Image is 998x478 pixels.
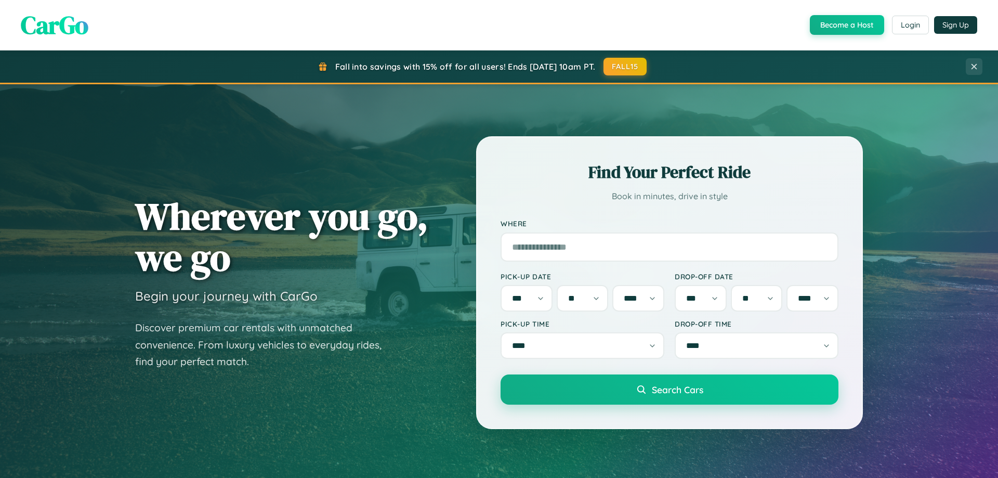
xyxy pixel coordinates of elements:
label: Pick-up Time [501,319,664,328]
span: CarGo [21,8,88,42]
label: Drop-off Time [675,319,838,328]
span: Search Cars [652,384,703,395]
h1: Wherever you go, we go [135,196,428,278]
button: Login [892,16,929,34]
span: Fall into savings with 15% off for all users! Ends [DATE] 10am PT. [335,61,596,72]
p: Book in minutes, drive in style [501,189,838,204]
h2: Find Your Perfect Ride [501,161,838,184]
button: Sign Up [934,16,977,34]
button: FALL15 [603,58,647,75]
button: Search Cars [501,374,838,405]
label: Drop-off Date [675,272,838,281]
button: Become a Host [810,15,884,35]
h3: Begin your journey with CarGo [135,288,318,304]
label: Pick-up Date [501,272,664,281]
p: Discover premium car rentals with unmatched convenience. From luxury vehicles to everyday rides, ... [135,319,395,370]
label: Where [501,219,838,228]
